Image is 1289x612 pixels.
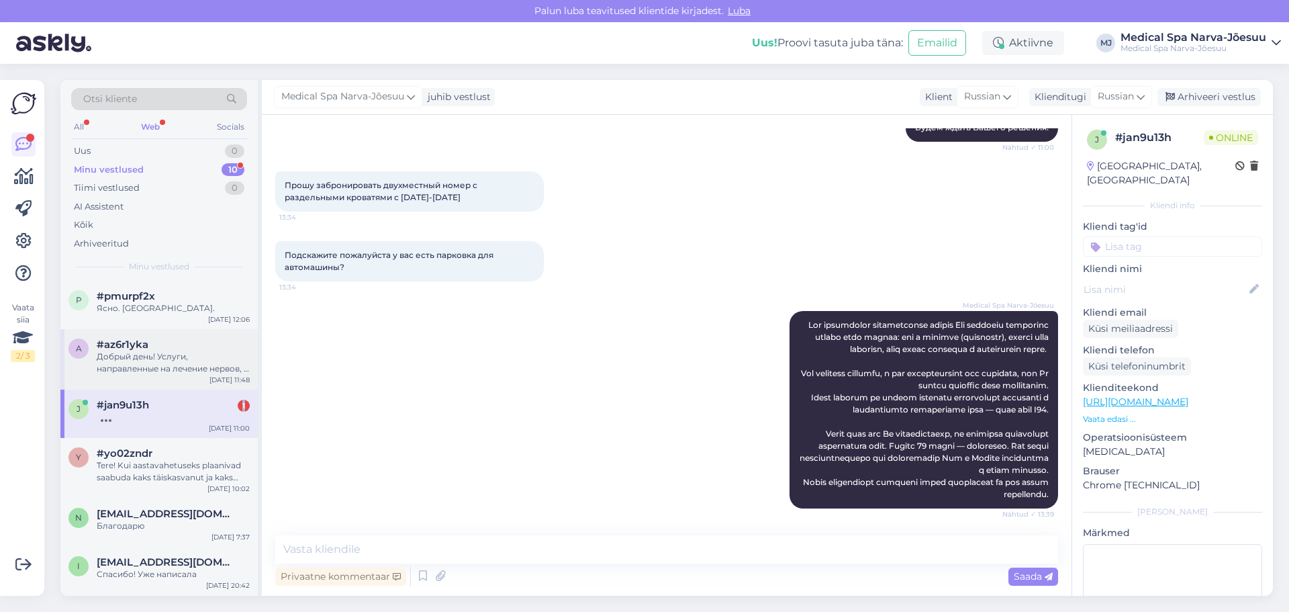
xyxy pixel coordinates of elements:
[1083,464,1262,478] p: Brauser
[1083,526,1262,540] p: Märkmed
[97,290,155,302] span: #pmurpf2x
[75,513,82,523] span: n
[275,568,406,586] div: Privaatne kommentaar
[752,35,903,51] div: Proovi tasuta juba täna:
[97,351,250,375] div: Добрый день! Услуги, направленные на лечение нервов, в нашем Центре здоровья и красоты не предост...
[1083,262,1262,276] p: Kliendi nimi
[74,200,124,214] div: AI Assistent
[285,250,495,272] span: Подскажите пожалуйста у вас есть парковка для автомашины?
[1083,357,1191,376] div: Küsi telefoninumbrit
[225,144,244,158] div: 0
[1002,509,1054,519] span: Nähtud ✓ 13:39
[1084,282,1247,297] input: Lisa nimi
[281,89,404,104] span: Medical Spa Narva-Jõesuu
[207,484,250,494] div: [DATE] 10:02
[209,375,250,385] div: [DATE] 11:48
[206,580,250,591] div: [DATE] 20:42
[1083,396,1188,408] a: [URL][DOMAIN_NAME]
[11,350,35,362] div: 2 / 3
[74,144,91,158] div: Uus
[76,343,82,353] span: a
[1095,134,1099,144] span: j
[97,302,250,314] div: Ясно. [GEOGRAPHIC_DATA].
[279,282,330,292] span: 13:34
[908,30,966,56] button: Emailid
[76,295,82,305] span: p
[1120,43,1266,54] div: Medical Spa Narva-Jõesuu
[963,300,1054,310] span: Medical Spa Narva-Jõesuu
[1087,159,1235,187] div: [GEOGRAPHIC_DATA], [GEOGRAPHIC_DATA]
[77,404,81,414] span: j
[1157,88,1261,106] div: Arhiveeri vestlus
[97,399,149,411] span: #jan9u13h
[752,36,777,49] b: Uus!
[964,89,1000,104] span: Russian
[1083,236,1262,257] input: Lisa tag
[97,556,236,568] span: inglenookolga@gmail.com
[76,452,81,462] span: y
[1096,34,1115,52] div: MJ
[222,163,244,177] div: 10
[97,339,148,351] span: #az6r1yka
[11,302,35,362] div: Vaata siia
[208,314,250,324] div: [DATE] 12:06
[1002,142,1054,152] span: Nähtud ✓ 11:00
[214,118,247,136] div: Socials
[1083,445,1262,459] p: [MEDICAL_DATA]
[1083,220,1262,234] p: Kliendi tag'id
[1014,570,1053,582] span: Saada
[74,218,93,232] div: Kõik
[279,212,330,222] span: 13:34
[138,118,162,136] div: Web
[1204,130,1258,145] span: Online
[1120,32,1281,54] a: Medical Spa Narva-JõesuuMedical Spa Narva-Jõesuu
[97,508,236,520] span: natzen70@list.ru
[1120,32,1266,43] div: Medical Spa Narva-Jõesuu
[211,532,250,542] div: [DATE] 7:37
[83,92,137,106] span: Otsi kliente
[1083,343,1262,357] p: Kliendi telefon
[1083,506,1262,518] div: [PERSON_NAME]
[77,561,80,571] span: i
[74,181,140,195] div: Tiimi vestlused
[97,520,250,532] div: Благодарю
[225,181,244,195] div: 0
[1083,478,1262,492] p: Chrome [TECHNICAL_ID]
[11,91,36,116] img: Askly Logo
[97,460,250,484] div: Tere! Kui aastavahetuseks plaanivad saabuda kaks täiskasvanut ja kaks last, on kogumaksumus 1078 €.
[129,261,189,273] span: Minu vestlused
[1083,413,1262,425] p: Vaata edasi ...
[1083,320,1178,338] div: Küsi meiliaadressi
[1029,90,1086,104] div: Klienditugi
[1115,130,1204,146] div: # jan9u13h
[97,568,250,580] div: Спасибо! Уже написала
[724,5,755,17] span: Luba
[74,237,129,251] div: Arhiveeritud
[982,31,1064,55] div: Aktiivne
[1083,431,1262,445] p: Operatsioonisüsteem
[422,90,491,104] div: juhib vestlust
[1098,89,1134,104] span: Russian
[285,180,479,202] span: Прошу забронировать двухместный номер с раздельными кроватями с [DATE]-[DATE]
[800,320,1051,499] span: Lor ipsumdolor sitametconse adipis Eli seddoeiu temporinc utlabo etdo magnaa: eni a minimve (quis...
[920,90,953,104] div: Klient
[1083,306,1262,320] p: Kliendi email
[1083,200,1262,212] div: Kliendi info
[238,400,250,412] div: 1
[71,118,87,136] div: All
[209,423,250,433] div: [DATE] 11:00
[74,163,144,177] div: Minu vestlused
[97,447,152,460] span: #yo02zndr
[1083,381,1262,395] p: Klienditeekond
